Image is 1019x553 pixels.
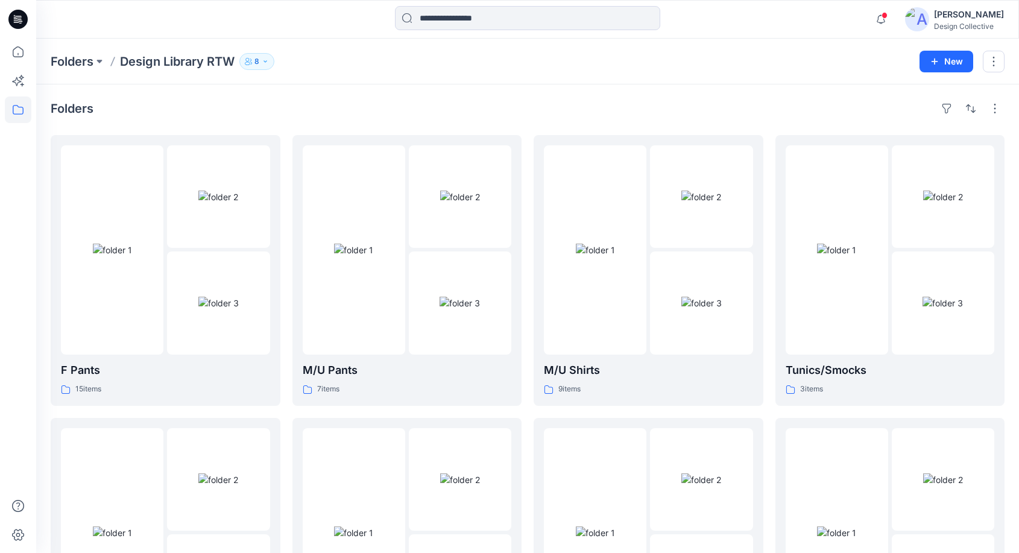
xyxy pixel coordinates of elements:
[800,383,823,396] p: 3 items
[93,244,132,256] img: folder 1
[198,297,239,309] img: folder 3
[51,101,93,116] h4: Folders
[905,7,929,31] img: avatar
[120,53,235,70] p: Design Library RTW
[681,473,721,486] img: folder 2
[51,53,93,70] a: Folders
[817,526,856,539] img: folder 1
[317,383,339,396] p: 7 items
[75,383,101,396] p: 15 items
[440,473,480,486] img: folder 2
[303,362,512,379] p: M/U Pants
[923,297,963,309] img: folder 3
[681,191,721,203] img: folder 2
[681,297,722,309] img: folder 3
[934,7,1004,22] div: [PERSON_NAME]
[775,135,1005,406] a: folder 1folder 2folder 3Tunics/Smocks3items
[558,383,581,396] p: 9 items
[576,526,615,539] img: folder 1
[292,135,522,406] a: folder 1folder 2folder 3M/U Pants7items
[923,473,963,486] img: folder 2
[334,244,373,256] img: folder 1
[576,244,615,256] img: folder 1
[440,191,480,203] img: folder 2
[786,362,995,379] p: Tunics/Smocks
[254,55,259,68] p: 8
[923,191,963,203] img: folder 2
[920,51,973,72] button: New
[934,22,1004,31] div: Design Collective
[51,135,280,406] a: folder 1folder 2folder 3F Pants15items
[239,53,274,70] button: 8
[198,473,238,486] img: folder 2
[544,362,753,379] p: M/U Shirts
[61,362,270,379] p: F Pants
[93,526,132,539] img: folder 1
[534,135,763,406] a: folder 1folder 2folder 3M/U Shirts9items
[817,244,856,256] img: folder 1
[334,526,373,539] img: folder 1
[198,191,238,203] img: folder 2
[440,297,480,309] img: folder 3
